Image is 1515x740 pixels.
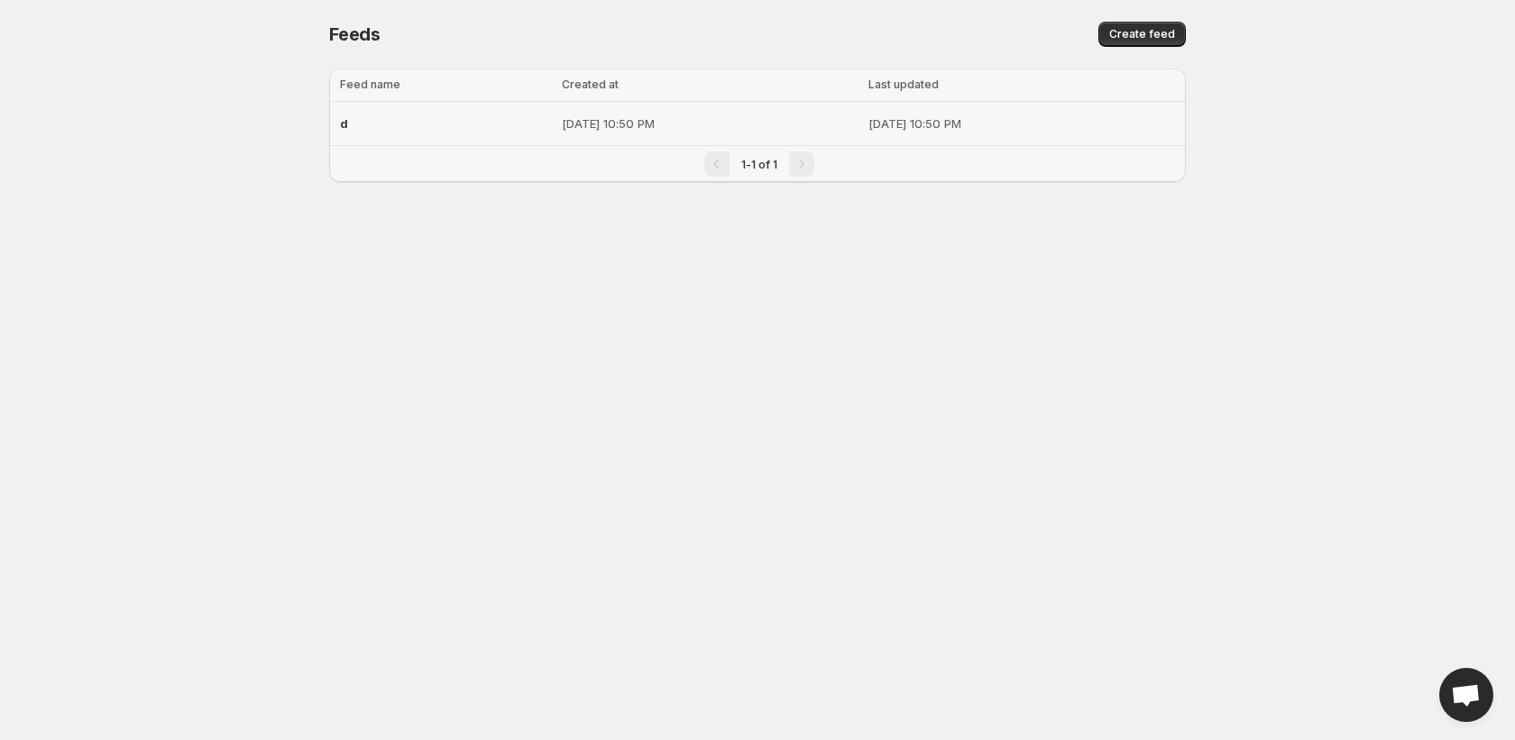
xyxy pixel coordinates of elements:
[329,145,1186,182] nav: Pagination
[1439,668,1493,722] a: Open chat
[340,116,348,131] span: d
[329,23,381,45] span: Feeds
[1109,27,1175,41] span: Create feed
[562,114,858,132] p: [DATE] 10:50 PM
[340,78,400,91] span: Feed name
[868,78,939,91] span: Last updated
[1098,22,1186,47] button: Create feed
[868,114,1175,132] p: [DATE] 10:50 PM
[741,158,777,171] span: 1-1 of 1
[562,78,619,91] span: Created at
